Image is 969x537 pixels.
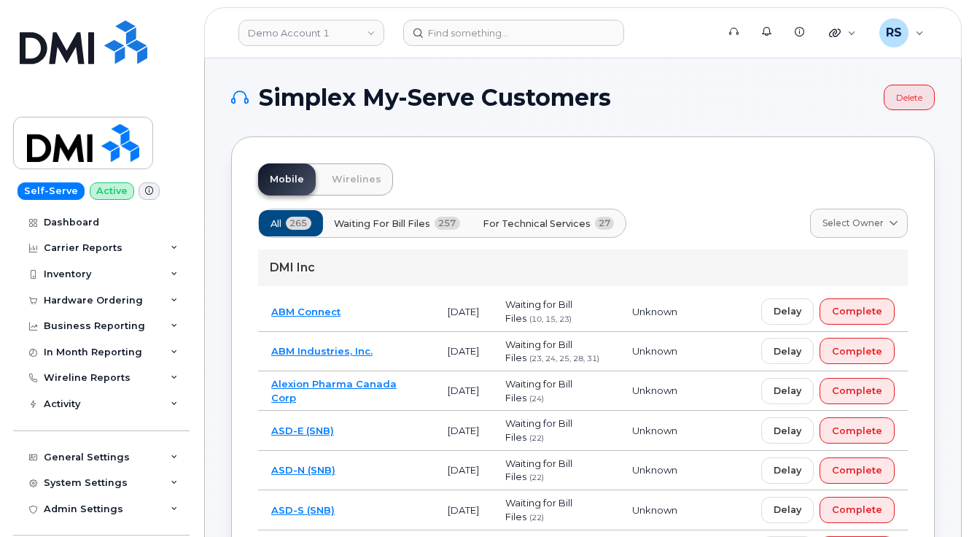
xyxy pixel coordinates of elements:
[820,298,895,325] button: Complete
[529,513,544,522] span: (22)
[632,306,677,317] span: Unknown
[435,292,492,331] td: [DATE]
[529,473,544,482] span: (22)
[820,378,895,404] button: Complete
[832,503,882,517] span: Complete
[774,344,801,358] span: Delay
[435,371,492,411] td: [DATE]
[259,87,611,109] span: Simplex My-Serve Customers
[505,417,572,443] span: Waiting for Bill Files
[832,304,882,318] span: Complete
[271,504,335,516] a: ASD-S (SNB)
[774,424,801,438] span: Delay
[258,163,316,196] a: Mobile
[271,464,335,476] a: ASD-N (SNB)
[774,304,801,318] span: Delay
[884,85,935,110] a: Delete
[483,217,591,231] span: For Technical Services
[810,209,908,238] a: Select Owner
[505,298,572,324] span: Waiting for Bill Files
[820,497,895,523] button: Complete
[832,424,882,438] span: Complete
[271,378,397,403] a: Alexion Pharma Canada Corp
[832,344,882,358] span: Complete
[271,345,373,357] a: ABM Industries, Inc.
[505,339,572,364] span: Waiting for Bill Files
[632,425,677,436] span: Unknown
[761,457,814,484] button: Delay
[761,338,814,364] button: Delay
[832,463,882,477] span: Complete
[820,417,895,444] button: Complete
[832,384,882,398] span: Complete
[774,463,801,477] span: Delay
[529,354,599,363] span: (23, 24, 25, 28, 31)
[320,163,393,196] a: Wirelines
[529,314,572,324] span: (10, 15, 23)
[529,433,544,443] span: (22)
[505,457,572,483] span: Waiting for Bill Files
[632,504,677,516] span: Unknown
[820,457,895,484] button: Complete
[505,378,572,403] span: Waiting for Bill Files
[435,451,492,490] td: [DATE]
[258,250,908,286] div: DMI Inc
[774,503,801,517] span: Delay
[435,490,492,530] td: [DATE]
[761,417,814,444] button: Delay
[761,378,814,404] button: Delay
[435,332,492,371] td: [DATE]
[271,306,340,317] a: ABM Connect
[271,425,334,436] a: ASD-E (SNB)
[595,217,615,230] span: 27
[435,411,492,450] td: [DATE]
[529,394,544,403] span: (24)
[761,298,814,325] button: Delay
[632,345,677,357] span: Unknown
[822,217,884,230] span: Select Owner
[820,338,895,364] button: Complete
[505,497,572,522] span: Waiting for Bill Files
[435,217,460,230] span: 257
[774,384,801,398] span: Delay
[632,464,677,476] span: Unknown
[334,217,430,231] span: Waiting for Bill Files
[761,497,814,523] button: Delay
[632,385,677,396] span: Unknown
